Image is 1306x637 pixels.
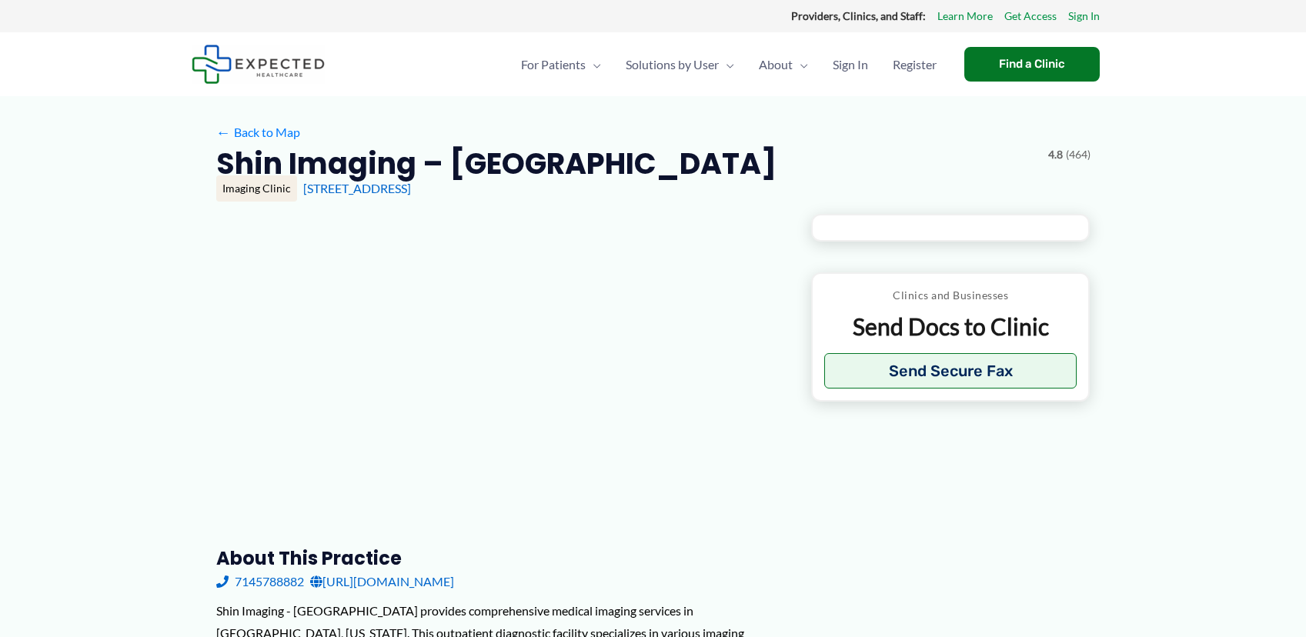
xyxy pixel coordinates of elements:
span: Menu Toggle [586,38,601,92]
strong: Providers, Clinics, and Staff: [791,9,926,22]
a: ←Back to Map [216,121,300,144]
img: Expected Healthcare Logo - side, dark font, small [192,45,325,84]
a: Sign In [1068,6,1100,26]
span: ← [216,125,231,139]
a: Learn More [937,6,993,26]
a: Register [880,38,949,92]
span: 4.8 [1048,145,1063,165]
span: (464) [1066,145,1091,165]
a: Sign In [820,38,880,92]
div: Imaging Clinic [216,175,297,202]
button: Send Secure Fax [824,353,1077,389]
span: For Patients [521,38,586,92]
a: [STREET_ADDRESS] [303,181,411,195]
span: Solutions by User [626,38,719,92]
a: AboutMenu Toggle [747,38,820,92]
span: Sign In [833,38,868,92]
h2: Shin Imaging – [GEOGRAPHIC_DATA] [216,145,777,182]
p: Clinics and Businesses [824,285,1077,305]
h3: About this practice [216,546,787,570]
span: Menu Toggle [793,38,808,92]
a: For PatientsMenu Toggle [509,38,613,92]
a: Solutions by UserMenu Toggle [613,38,747,92]
p: Send Docs to Clinic [824,312,1077,342]
nav: Primary Site Navigation [509,38,949,92]
a: Find a Clinic [964,47,1100,82]
span: Menu Toggle [719,38,734,92]
span: Register [893,38,937,92]
span: About [759,38,793,92]
a: 7145788882 [216,570,304,593]
a: [URL][DOMAIN_NAME] [310,570,454,593]
a: Get Access [1004,6,1057,26]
